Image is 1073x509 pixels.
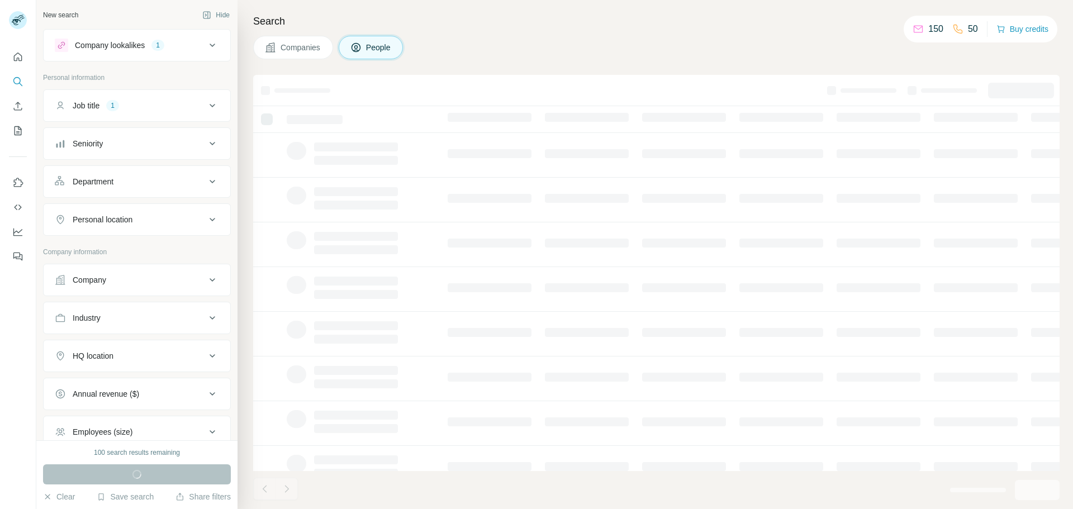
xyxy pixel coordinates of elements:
[9,222,27,242] button: Dashboard
[94,448,180,458] div: 100 search results remaining
[73,138,103,149] div: Seniority
[9,121,27,141] button: My lists
[9,173,27,193] button: Use Surfe on LinkedIn
[44,418,230,445] button: Employees (size)
[9,96,27,116] button: Enrich CSV
[9,47,27,67] button: Quick start
[968,22,978,36] p: 50
[44,206,230,233] button: Personal location
[73,350,113,361] div: HQ location
[928,22,943,36] p: 150
[44,92,230,119] button: Job title1
[106,101,119,111] div: 1
[44,32,230,59] button: Company lookalikes1
[9,197,27,217] button: Use Surfe API
[73,100,99,111] div: Job title
[73,176,113,187] div: Department
[75,40,145,51] div: Company lookalikes
[281,42,321,53] span: Companies
[43,10,78,20] div: New search
[43,73,231,83] p: Personal information
[73,388,139,399] div: Annual revenue ($)
[73,426,132,437] div: Employees (size)
[44,342,230,369] button: HQ location
[9,246,27,267] button: Feedback
[253,13,1060,29] h4: Search
[175,491,231,502] button: Share filters
[43,247,231,257] p: Company information
[366,42,392,53] span: People
[73,274,106,286] div: Company
[9,72,27,92] button: Search
[73,312,101,324] div: Industry
[151,40,164,50] div: 1
[194,7,238,23] button: Hide
[44,380,230,407] button: Annual revenue ($)
[73,214,132,225] div: Personal location
[44,267,230,293] button: Company
[97,491,154,502] button: Save search
[996,21,1048,37] button: Buy credits
[44,130,230,157] button: Seniority
[44,168,230,195] button: Department
[44,305,230,331] button: Industry
[43,491,75,502] button: Clear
